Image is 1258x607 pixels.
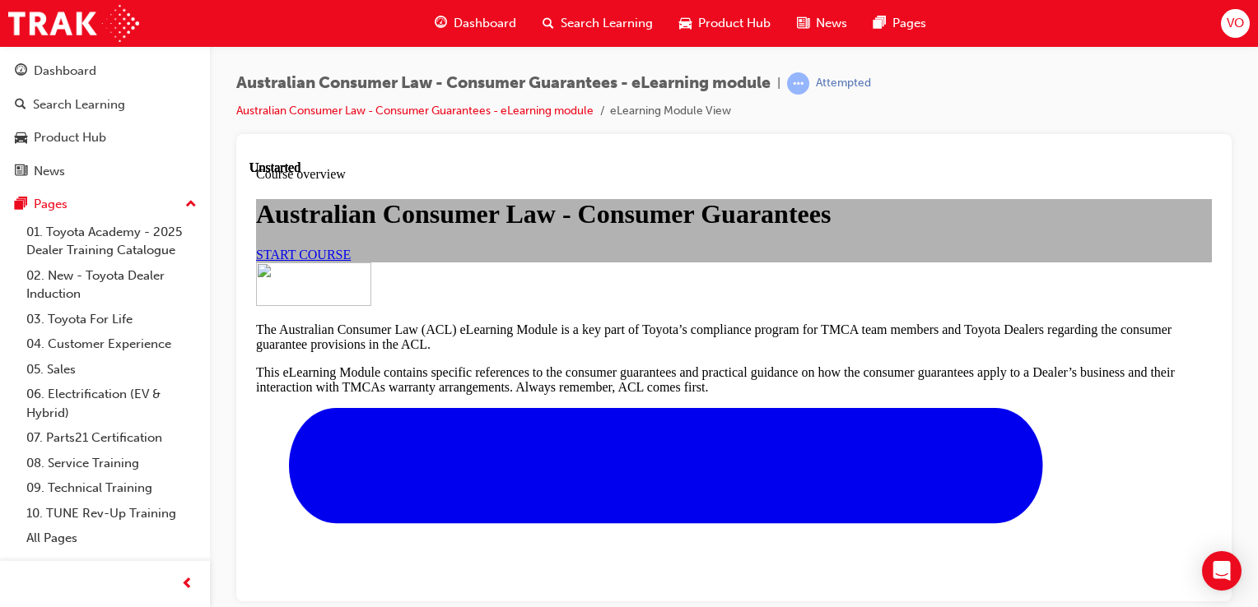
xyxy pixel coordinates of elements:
[15,98,26,113] span: search-icon
[7,56,203,86] a: Dashboard
[892,14,926,33] span: Pages
[7,39,962,69] h1: Australian Consumer Law - Consumer Guarantees
[8,5,139,42] img: Trak
[543,13,554,34] span: search-icon
[7,205,962,234] p: This eLearning Module contains specific references to the consumer guarantees and practical guida...
[7,7,96,21] span: Course overview
[15,197,27,212] span: pages-icon
[20,357,203,382] a: 05. Sales
[435,13,447,34] span: guage-icon
[7,189,203,220] button: Pages
[15,64,27,79] span: guage-icon
[20,382,203,425] a: 06. Electrification (EV & Hybrid)
[7,87,101,101] a: START COURSE
[20,501,203,526] a: 10. TUNE Rev-Up Training
[185,194,197,215] span: up-icon
[20,331,203,357] a: 04. Customer Experience
[20,263,203,307] a: 02. New - Toyota Dealer Induction
[860,7,939,40] a: pages-iconPages
[34,162,65,181] div: News
[15,131,27,146] span: car-icon
[610,102,731,121] li: eLearning Module View
[7,162,962,192] p: The Australian Consumer Law (ACL) eLearning Module is a key part of Toyota’s compliance program f...
[816,76,871,91] div: Attempted
[422,7,529,40] a: guage-iconDashboard
[874,13,886,34] span: pages-icon
[20,307,203,332] a: 03. Toyota For Life
[698,14,771,33] span: Product Hub
[7,123,203,153] a: Product Hub
[34,128,106,147] div: Product Hub
[181,574,193,595] span: prev-icon
[20,220,203,263] a: 01. Toyota Academy - 2025 Dealer Training Catalogue
[7,53,203,189] button: DashboardSearch LearningProduct HubNews
[34,62,96,81] div: Dashboard
[1227,14,1244,33] span: VO
[33,95,125,114] div: Search Learning
[34,195,68,214] div: Pages
[15,164,27,179] span: news-icon
[20,526,203,551] a: All Pages
[20,475,203,501] a: 09. Technical Training
[666,7,784,40] a: car-iconProduct Hub
[529,7,666,40] a: search-iconSearch Learning
[784,7,860,40] a: news-iconNews
[787,72,809,95] span: learningRecordVerb_ATTEMPT-icon
[679,13,692,34] span: car-icon
[7,156,203,187] a: News
[236,74,771,93] span: Australian Consumer Law - Consumer Guarantees - eLearning module
[816,14,847,33] span: News
[20,451,203,476] a: 08. Service Training
[7,90,203,120] a: Search Learning
[1221,9,1250,38] button: VO
[236,104,594,118] a: Australian Consumer Law - Consumer Guarantees - eLearning module
[1202,551,1242,591] div: Open Intercom Messenger
[454,14,516,33] span: Dashboard
[777,74,780,93] span: |
[20,425,203,451] a: 07. Parts21 Certification
[797,13,809,34] span: news-icon
[561,14,653,33] span: Search Learning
